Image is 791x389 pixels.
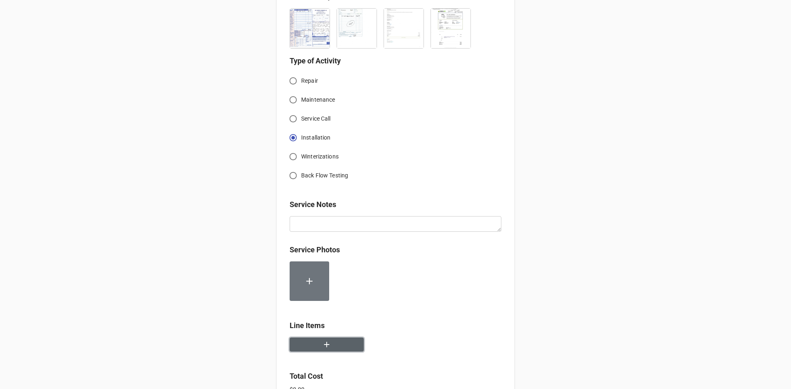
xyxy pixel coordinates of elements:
span: Repair [301,77,318,85]
b: Total Cost [290,372,323,380]
span: Installation [301,133,331,142]
label: Line Items [290,320,325,331]
label: Type of Activity [290,55,341,67]
div: Document_20250917_0001 (1).pdf [337,5,384,49]
img: uo7D6MYKXOoL70kn1McZcWoQUWYS2mbQl730jGBRQyM [431,9,470,48]
div: Document_20250917_0001.pdf [384,5,431,49]
div: Document_20250929_0001.pdf [290,5,337,49]
img: vYaBjY2p9Joaui6KbSiHwnY4JKyu9ZxJy-oQqCAtlYQ [384,9,424,48]
img: vBObvJh0_2IMX-v3y12FbzK-VivEj7qcSQcdvcR5nVE [337,9,377,48]
label: Service Photos [290,244,340,256]
span: Winterizations [301,152,339,161]
span: Maintenance [301,96,335,104]
div: Document_20250923_0002.pdf [431,5,477,49]
label: Service Notes [290,199,336,210]
img: k3LRdd-tLm3OpWFK9pk86aKxTPgdI0ccnUTxsL_SYXc [290,9,330,48]
span: Service Call [301,114,331,123]
span: Back Flow Testing [301,171,348,180]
